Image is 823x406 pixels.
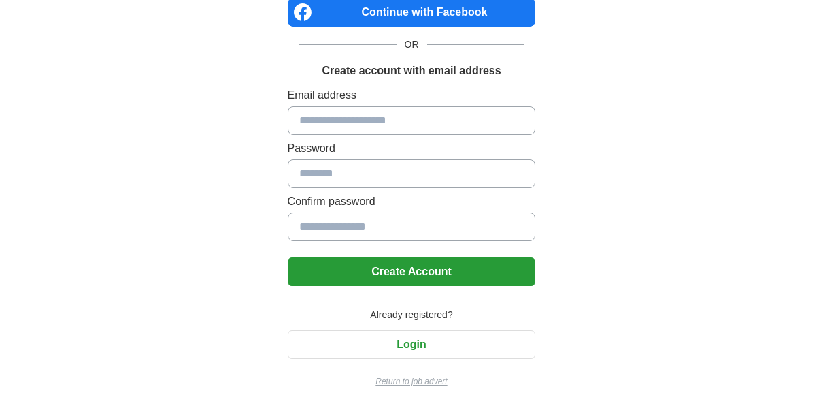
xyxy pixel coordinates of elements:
button: Create Account [288,257,536,286]
a: Login [288,339,536,350]
h1: Create account with email address [322,63,501,79]
label: Password [288,140,536,157]
label: Confirm password [288,193,536,210]
button: Login [288,330,536,359]
a: Return to job advert [288,375,536,388]
label: Email address [288,87,536,104]
span: Already registered? [362,308,460,322]
span: OR [397,37,427,52]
